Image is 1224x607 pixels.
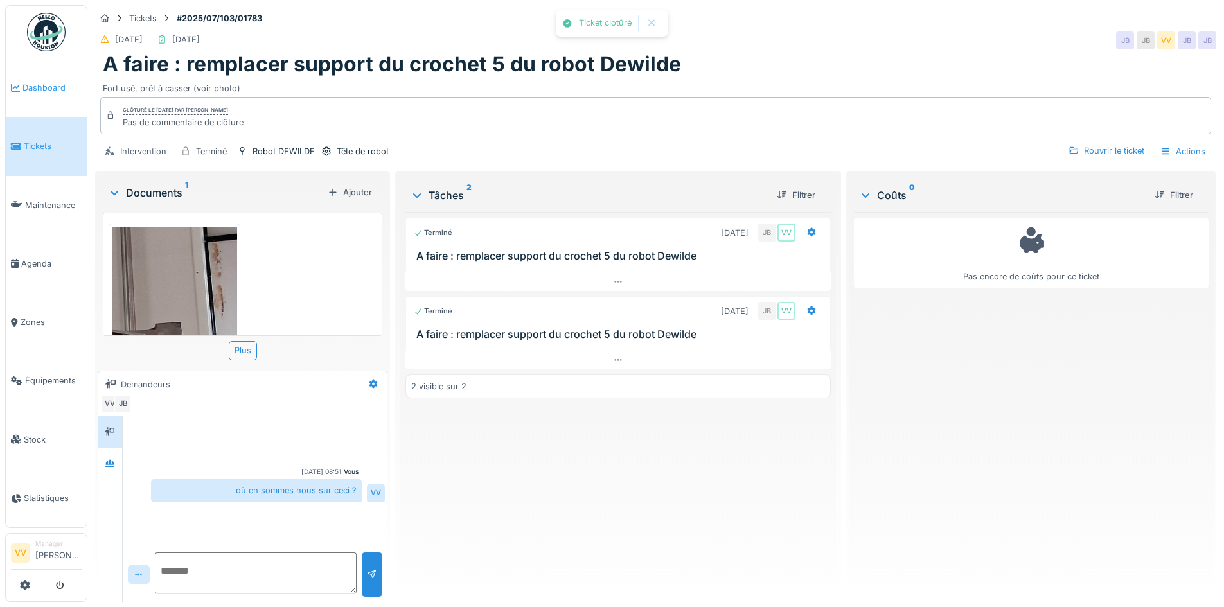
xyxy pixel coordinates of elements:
div: Documents [108,185,323,200]
span: Équipements [25,374,82,387]
div: Pas encore de coûts pour ce ticket [862,224,1200,283]
div: Pas de commentaire de clôture [123,116,244,128]
div: Ajouter [323,184,377,201]
div: VV [777,224,795,242]
a: Agenda [6,234,87,293]
div: où en sommes nous sur ceci ? [151,479,362,502]
div: Clôturé le [DATE] par [PERSON_NAME] [123,106,228,115]
div: Tickets [129,12,157,24]
div: Ticket clotûré [579,18,632,29]
div: Manager [35,539,82,549]
div: JB [1178,31,1196,49]
div: [DATE] [115,33,143,46]
a: Dashboard [6,58,87,117]
div: Fort usé, prêt à casser (voir photo) [103,77,1209,94]
div: Rouvrir le ticket [1063,142,1149,159]
a: Zones [6,293,87,351]
div: VV [367,484,385,502]
div: Intervention [120,145,166,157]
div: Terminé [196,145,227,157]
div: JB [114,395,132,413]
div: Tâches [411,188,766,203]
span: Dashboard [22,82,82,94]
div: [DATE] 08:51 [301,467,341,477]
span: Zones [21,316,82,328]
li: VV [11,543,30,563]
div: JB [1137,31,1155,49]
span: Stock [24,434,82,446]
img: 9bdvgagtqkt7quvqfv9a1lbzdi2b [112,227,237,498]
span: Tickets [24,140,82,152]
a: Équipements [6,351,87,410]
span: Statistiques [24,492,82,504]
img: Badge_color-CXgf-gQk.svg [27,13,66,51]
div: JB [1116,31,1134,49]
div: Terminé [414,306,452,317]
sup: 2 [466,188,472,203]
div: Vous [344,467,359,477]
li: [PERSON_NAME] [35,539,82,567]
a: Stock [6,410,87,469]
a: VV Manager[PERSON_NAME] [11,539,82,570]
div: [DATE] [721,227,749,239]
div: VV [777,302,795,320]
strong: #2025/07/103/01783 [172,12,267,24]
div: Filtrer [1149,186,1198,204]
div: Demandeurs [121,378,170,391]
div: Robot DEWILDE [253,145,315,157]
a: Statistiques [6,469,87,527]
div: Terminé [414,227,452,238]
div: [DATE] [721,305,749,317]
div: 2 visible sur 2 [411,380,466,392]
div: JB [758,302,776,320]
h3: A faire : remplacer support du crochet 5 du robot Dewilde [416,250,824,262]
span: Maintenance [25,199,82,211]
sup: 1 [185,185,188,200]
a: Tickets [6,117,87,175]
span: Agenda [21,258,82,270]
a: Maintenance [6,176,87,234]
div: JB [1198,31,1216,49]
div: Coûts [859,188,1144,203]
h3: A faire : remplacer support du crochet 5 du robot Dewilde [416,328,824,340]
div: JB [758,224,776,242]
div: Actions [1155,142,1211,161]
h1: A faire : remplacer support du crochet 5 du robot Dewilde [103,52,681,76]
div: Plus [229,341,257,360]
div: Filtrer [772,186,820,204]
div: VV [101,395,119,413]
div: Tête de robot [337,145,389,157]
sup: 0 [909,188,915,203]
div: VV [1157,31,1175,49]
div: [DATE] [172,33,200,46]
